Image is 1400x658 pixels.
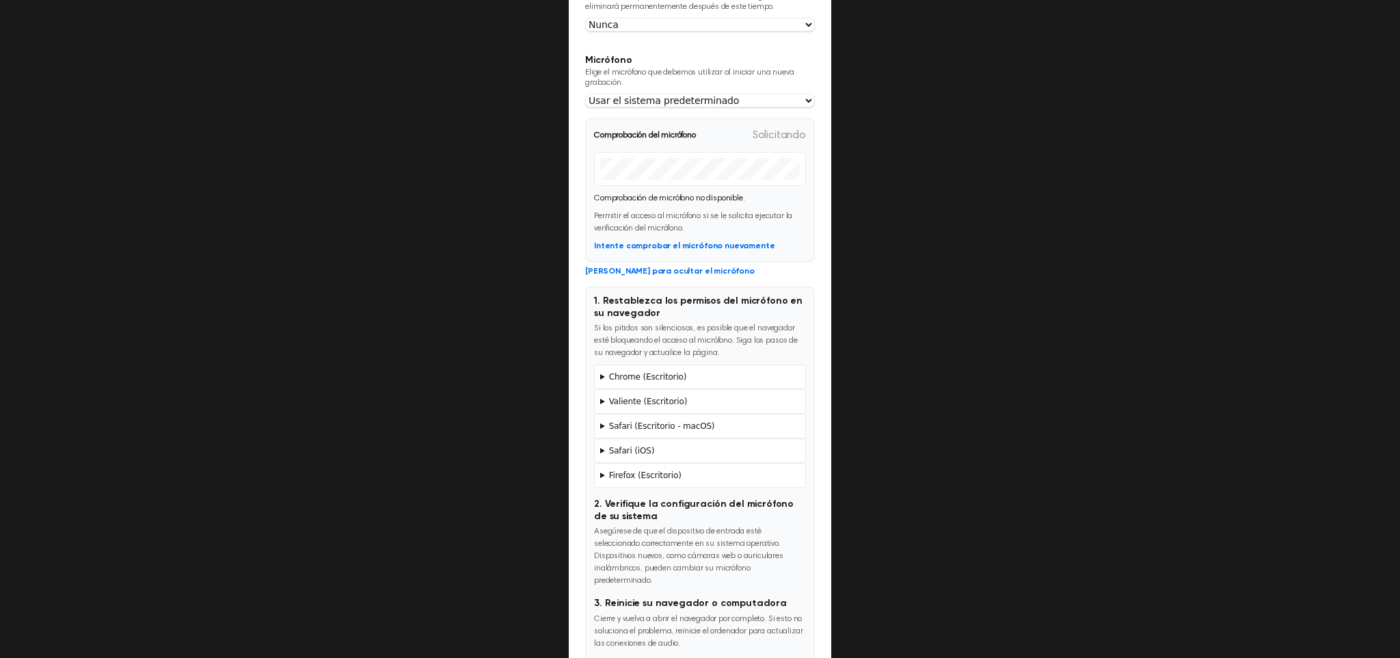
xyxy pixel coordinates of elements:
font: 3. Reinicie su navegador o computadora [594,598,787,608]
summary: Firefox (Escritorio) [600,469,800,482]
font: 2. Verifique la configuración del micrófono de su sistema [594,499,794,521]
font: Safari (Escritorio - macOS) [609,421,715,431]
font: Chrome (Escritorio) [609,372,687,382]
button: [PERSON_NAME] para ocultar el micrófono [585,265,755,278]
font: Intente comprobar el micrófono nuevamente [594,242,775,250]
summary: Valiente (Escritorio) [600,395,800,408]
font: Safari (iOS) [609,446,654,456]
font: 1. Restablezca los permisos del micrófono en su navegador [594,296,803,318]
button: Intente comprobar el micrófono nuevamente [594,240,775,252]
font: Asegúrese de que el dispositivo de entrada esté seleccionado correctamente en su sistema operativ... [594,527,783,585]
font: Micrófono [585,55,632,65]
font: Comprobación de micrófono no disponible. [594,194,745,202]
font: Comprobación del micrófono [594,131,696,140]
summary: Safari (Escritorio - macOS) [600,420,800,432]
font: Elige el micrófono que debemos utilizar al iniciar una nueva grabación. [585,68,794,87]
font: Permitir el acceso al micrófono si se le solicita ejecutar la verificación del micrófono. [594,212,792,233]
font: Valiente (Escritorio) [609,397,688,406]
summary: Chrome (Escritorio) [600,371,800,383]
font: Solicitando [753,130,806,141]
font: [PERSON_NAME] para ocultar el micrófono [585,267,755,276]
font: Si los pitidos son silenciosos, es posible que el navegador esté bloqueando el acceso al micrófon... [594,324,798,357]
font: Cierre y vuelva a abrir el navegador por completo. Si esto no soluciona el problema, reinicie el ... [594,615,803,648]
font: Firefox (Escritorio) [609,471,682,480]
summary: Safari (iOS) [600,445,800,457]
